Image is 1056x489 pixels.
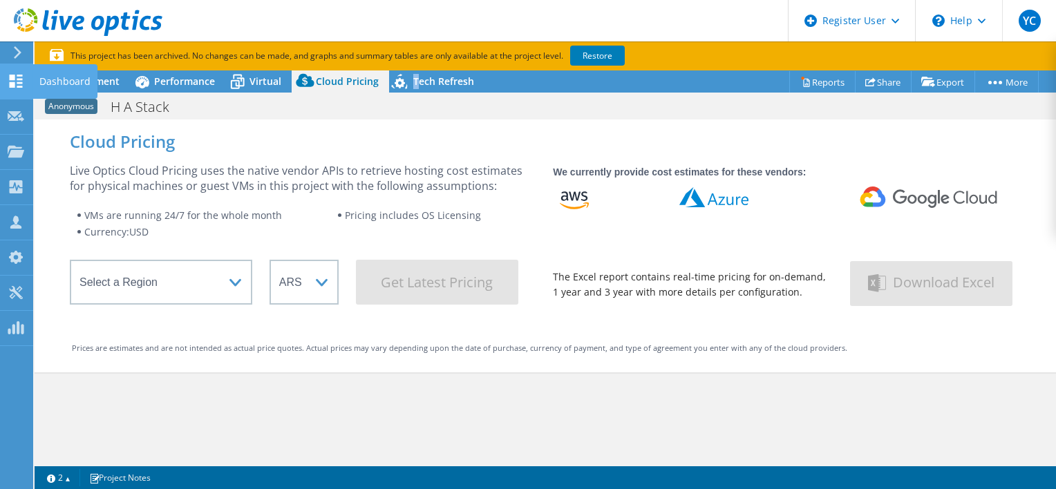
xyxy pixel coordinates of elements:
[79,469,160,486] a: Project Notes
[553,166,806,178] strong: We currently provide cost estimates for these vendors:
[570,46,625,66] a: Restore
[72,341,1019,356] div: Prices are estimates and are not intended as actual price quotes. Actual prices may vary dependin...
[70,134,1021,149] div: Cloud Pricing
[37,469,80,486] a: 2
[32,64,97,99] div: Dashboard
[50,48,727,64] p: This project has been archived. No changes can be made, and graphs and summary tables are only av...
[84,225,149,238] span: Currency: USD
[70,163,536,193] div: Live Optics Cloud Pricing uses the native vendor APIs to retrieve hosting cost estimates for phys...
[911,71,975,93] a: Export
[104,99,191,115] h1: H A Stack
[413,75,474,88] span: Tech Refresh
[249,75,281,88] span: Virtual
[553,269,833,300] div: The Excel report contains real-time pricing for on-demand, 1 year and 3 year with more details pe...
[316,75,379,88] span: Cloud Pricing
[974,71,1039,93] a: More
[45,99,97,114] span: Anonymous
[345,209,481,222] span: Pricing includes OS Licensing
[84,209,282,222] span: VMs are running 24/7 for the whole month
[932,15,945,27] svg: \n
[154,75,215,88] span: Performance
[789,71,856,93] a: Reports
[1019,10,1041,32] span: YC
[855,71,912,93] a: Share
